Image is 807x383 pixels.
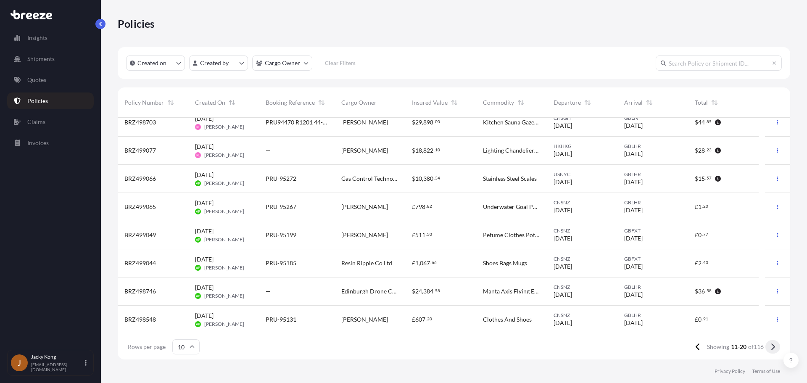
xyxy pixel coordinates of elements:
span: [DATE] [195,255,214,264]
span: GBFXT [624,256,681,262]
span: $ [695,288,698,294]
span: of 116 [748,343,764,351]
span: 384 [423,288,433,294]
span: [PERSON_NAME] [341,118,388,127]
span: BRZ499065 [124,203,156,211]
span: $ [695,176,698,182]
span: [PERSON_NAME] [204,264,244,271]
p: Cargo Owner [265,59,300,67]
span: AP [196,235,200,244]
span: , [422,288,423,294]
a: Invoices [7,135,94,151]
span: [PERSON_NAME] [204,152,244,158]
span: 1 [698,204,702,210]
span: £ [695,317,698,322]
span: [DATE] [554,122,572,130]
span: $ [412,148,415,153]
span: 20 [703,205,708,208]
span: Shoes Bags Mugs [483,259,527,267]
span: £ [695,204,698,210]
span: [PERSON_NAME] [204,180,244,187]
p: Created on [137,59,166,67]
span: GBFXT [624,227,681,234]
span: 91 [703,317,708,320]
span: CNSGH [554,115,611,122]
span: KL [196,123,200,131]
p: Quotes [27,76,46,84]
span: . [705,289,706,292]
span: Created On [195,98,225,107]
button: Sort [227,98,237,108]
span: AP [196,179,200,188]
button: Sort [449,98,459,108]
span: [DATE] [554,150,572,158]
span: PRU-95272 [266,174,296,183]
span: £ [695,260,698,266]
button: Sort [316,98,327,108]
span: 24 [415,288,422,294]
span: . [702,233,703,236]
span: [DATE] [624,122,643,130]
button: Sort [709,98,720,108]
span: Edinburgh Drone Company [341,287,398,296]
span: 1 [415,260,419,266]
span: 2 [698,260,702,266]
span: . [705,177,706,180]
span: [DATE] [195,114,214,123]
span: [DATE] [195,283,214,292]
p: Created by [200,59,229,67]
span: 511 [415,232,425,238]
button: Sort [166,98,176,108]
span: 067 [420,260,430,266]
span: PRU-95131 [266,315,296,324]
span: 50 [427,233,432,236]
span: KL [196,151,200,159]
span: 15 [698,176,705,182]
span: . [705,148,706,151]
p: Policies [118,17,155,30]
span: 77 [703,233,708,236]
p: Policies [27,97,48,105]
span: Resin Ripple Co Ltd [341,259,392,267]
span: [DATE] [195,143,214,151]
span: CNSNZ [554,256,611,262]
span: $ [412,176,415,182]
span: 66 [432,261,437,264]
span: 82 [427,205,432,208]
span: 57 [707,177,712,180]
span: Gas Control Technologies Ltd [341,174,398,183]
span: [DATE] [624,262,643,271]
span: 380 [423,176,433,182]
span: Pefume Clothes Pot Blender Travel Box [483,231,540,239]
span: USNYC [554,171,611,178]
a: Terms of Use [752,368,780,375]
span: [DATE] [554,291,572,299]
span: 44 [698,119,705,125]
button: createdOn Filter options [126,55,185,71]
span: [DATE] [624,234,643,243]
span: CNSNZ [554,284,611,291]
span: CNSNZ [554,312,611,319]
span: [DATE] [624,291,643,299]
span: , [419,260,420,266]
span: BRZ499049 [124,231,156,239]
span: [PERSON_NAME] [204,293,244,299]
span: Showing [707,343,729,351]
span: $ [695,119,698,125]
a: Quotes [7,71,94,88]
a: Insights [7,29,94,46]
span: BRZ499077 [124,146,156,155]
p: Clear Filters [325,59,356,67]
span: 40 [703,261,708,264]
p: Insights [27,34,47,42]
p: Invoices [27,139,49,147]
span: 0 [698,317,702,322]
a: Shipments [7,50,94,67]
span: GBLHR [624,284,681,291]
span: [PERSON_NAME] [341,315,388,324]
span: 898 [423,119,433,125]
